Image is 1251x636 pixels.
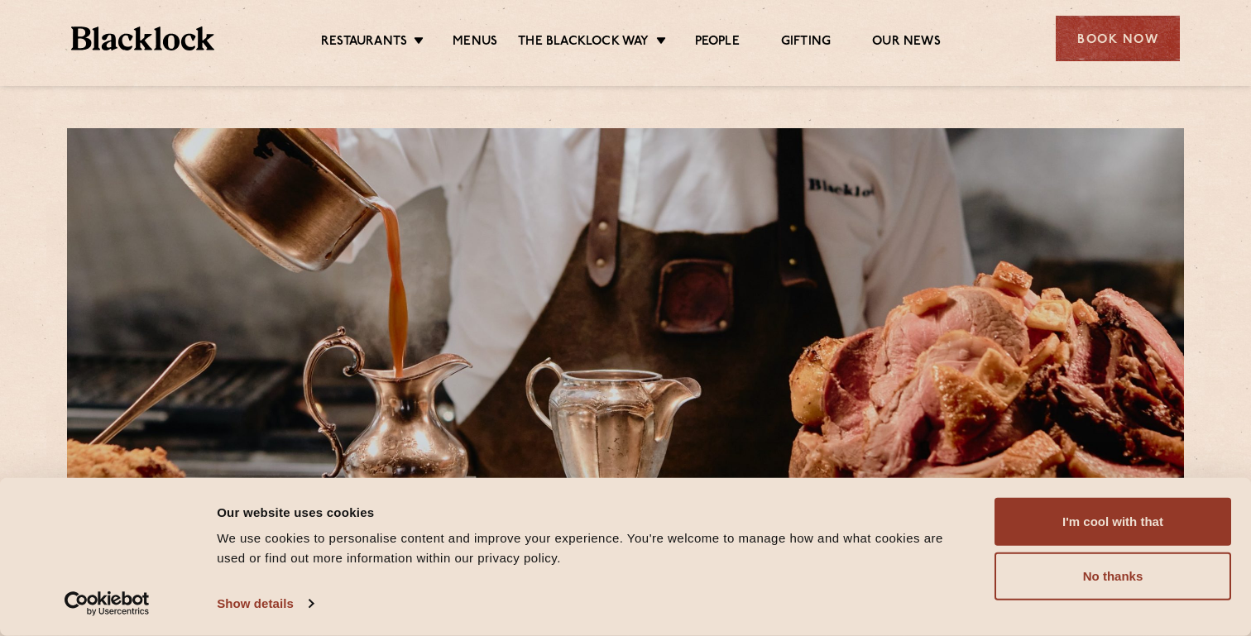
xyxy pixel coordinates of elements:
[995,498,1231,546] button: I'm cool with that
[695,34,740,52] a: People
[35,591,180,616] a: Usercentrics Cookiebot - opens in a new window
[453,34,497,52] a: Menus
[995,552,1231,600] button: No thanks
[217,528,957,568] div: We use cookies to personalise content and improve your experience. You're welcome to manage how a...
[781,34,831,52] a: Gifting
[518,34,649,52] a: The Blacklock Way
[217,502,957,522] div: Our website uses cookies
[1056,16,1180,61] div: Book Now
[872,34,941,52] a: Our News
[321,34,407,52] a: Restaurants
[217,591,313,616] a: Show details
[71,26,214,50] img: BL_Textured_Logo-footer-cropped.svg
